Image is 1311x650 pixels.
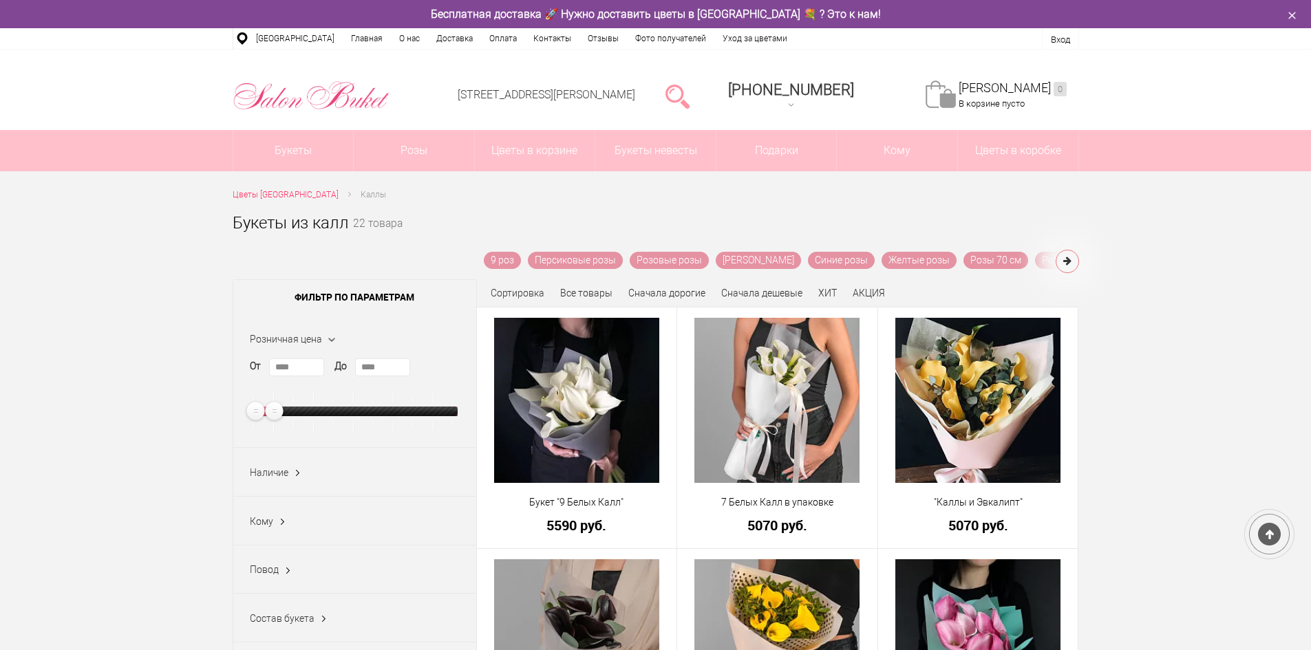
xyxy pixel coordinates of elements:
[721,288,802,299] a: Сначала дешевые
[720,76,862,116] a: [PHONE_NUMBER]
[686,495,868,510] a: 7 Белых Калл в упаковке
[560,288,612,299] a: Все товары
[853,288,885,299] a: АКЦИЯ
[963,252,1028,269] a: Розы 70 см
[887,495,1069,510] a: "Каллы и Эвкалипт"
[958,130,1078,171] a: Цветы в коробке
[818,288,837,299] a: ХИТ
[628,288,705,299] a: Сначала дорогие
[361,190,386,199] span: Каллы
[882,252,957,269] a: Желтые розы
[222,7,1089,21] div: Бесплатная доставка 🚀 Нужно доставить цветы в [GEOGRAPHIC_DATA] 💐 ? Это к нам!
[250,613,315,624] span: Состав букета
[837,130,957,171] span: Кому
[714,28,796,49] a: Уход за цветами
[353,219,403,252] small: 22 товара
[959,80,1067,96] a: [PERSON_NAME]
[694,318,860,483] img: 7 Белых Калл в упаковке
[233,210,349,235] h1: Букеты из калл
[481,28,525,49] a: Оплата
[895,318,1060,483] img: "Каллы и Эвкалипт"
[334,359,347,373] label: До
[1035,252,1100,269] a: Розы 30 см
[486,495,668,510] a: Букет "9 Белых Калл"
[1054,82,1067,96] ins: 0
[475,130,595,171] a: Цветы в корзине
[486,518,668,532] a: 5590 руб.
[528,252,623,269] a: Персиковые розы
[391,28,428,49] a: О нас
[233,188,339,202] a: Цветы [GEOGRAPHIC_DATA]
[627,28,714,49] a: Фото получателей
[250,359,261,373] label: От
[728,81,854,98] span: [PHONE_NUMBER]
[458,88,635,101] a: [STREET_ADDRESS][PERSON_NAME]
[250,516,273,527] span: Кому
[1051,34,1070,45] a: Вход
[428,28,481,49] a: Доставка
[250,467,288,478] span: Наличие
[484,252,521,269] a: 9 роз
[494,318,659,483] img: Букет "9 Белых Калл"
[248,28,343,49] a: [GEOGRAPHIC_DATA]
[808,252,875,269] a: Синие розы
[887,518,1069,532] a: 5070 руб.
[250,564,279,575] span: Повод
[959,98,1025,109] span: В корзине пусто
[250,334,322,345] span: Розничная цена
[595,130,716,171] a: Букеты невесты
[686,518,868,532] a: 5070 руб.
[233,130,354,171] a: Букеты
[716,252,801,269] a: [PERSON_NAME]
[233,190,339,199] span: Цветы [GEOGRAPHIC_DATA]
[233,78,390,113] img: Цветы Нижний Новгород
[630,252,709,269] a: Розовые розы
[491,288,544,299] span: Сортировка
[716,130,837,171] a: Подарки
[525,28,579,49] a: Контакты
[343,28,391,49] a: Главная
[233,280,476,314] span: Фильтр по параметрам
[354,130,474,171] a: Розы
[579,28,627,49] a: Отзывы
